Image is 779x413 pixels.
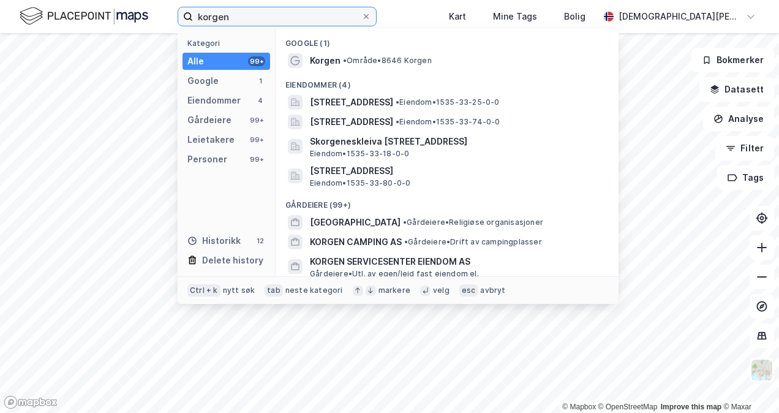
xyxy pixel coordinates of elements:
div: esc [459,284,478,297]
span: [STREET_ADDRESS] [310,164,604,178]
div: Personer [187,152,227,167]
div: 99+ [248,135,265,145]
button: Filter [715,136,774,161]
button: Analyse [703,107,774,131]
button: Bokmerker [691,48,774,72]
button: Datasett [699,77,774,102]
div: markere [378,286,410,295]
a: OpenStreetMap [598,403,658,411]
a: Improve this map [661,403,721,411]
div: Alle [187,54,204,69]
div: 99+ [248,115,265,125]
span: Eiendom • 1535-33-74-0-0 [396,117,500,127]
span: KORGEN CAMPING AS [310,235,402,249]
div: 1 [255,76,265,86]
div: Ctrl + k [187,284,220,297]
button: Tags [717,165,774,190]
div: Bolig [564,9,585,24]
span: Eiendom • 1535-33-18-0-0 [310,149,409,159]
span: Korgen [310,53,341,68]
span: • [396,97,399,107]
div: Delete history [202,253,263,268]
div: Eiendommer (4) [276,70,619,93]
a: Mapbox [562,403,596,411]
span: • [404,237,408,246]
iframe: Chat Widget [718,354,779,413]
span: Eiendom • 1535-33-80-0-0 [310,178,410,188]
div: Historikk [187,233,241,248]
span: • [343,56,347,65]
span: Gårdeiere • Utl. av egen/leid fast eiendom el. [310,269,479,279]
div: 4 [255,96,265,105]
div: tab [265,284,283,297]
span: Skorgeneskleiva [STREET_ADDRESS] [310,134,604,149]
div: Gårdeiere [187,113,231,127]
span: [STREET_ADDRESS] [310,115,393,129]
div: Google (1) [276,29,619,51]
span: Eiendom • 1535-33-25-0-0 [396,97,500,107]
div: neste kategori [285,286,343,295]
div: velg [433,286,450,295]
img: logo.f888ab2527a4732fd821a326f86c7f29.svg [20,6,148,27]
div: avbryt [480,286,505,295]
div: 12 [255,236,265,246]
div: [DEMOGRAPHIC_DATA][PERSON_NAME] [619,9,741,24]
div: 99+ [248,154,265,164]
span: [GEOGRAPHIC_DATA] [310,215,401,230]
input: Søk på adresse, matrikkel, gårdeiere, leietakere eller personer [193,7,361,26]
div: Mine Tags [493,9,537,24]
div: Kategori [187,39,270,48]
div: Leietakere [187,132,235,147]
span: Område • 8646 Korgen [343,56,432,66]
div: Eiendommer [187,93,241,108]
a: Mapbox homepage [4,395,58,409]
div: Kart [449,9,466,24]
span: [STREET_ADDRESS] [310,95,393,110]
div: nytt søk [223,286,255,295]
span: Gårdeiere • Religiøse organisasjoner [403,218,543,227]
div: Gårdeiere (99+) [276,191,619,213]
span: Gårdeiere • Drift av campingplasser [404,237,542,247]
span: KORGEN SERVICESENTER EIENDOM AS [310,254,604,269]
div: 99+ [248,56,265,66]
span: • [396,117,399,126]
div: Google [187,74,219,88]
span: • [403,218,407,227]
